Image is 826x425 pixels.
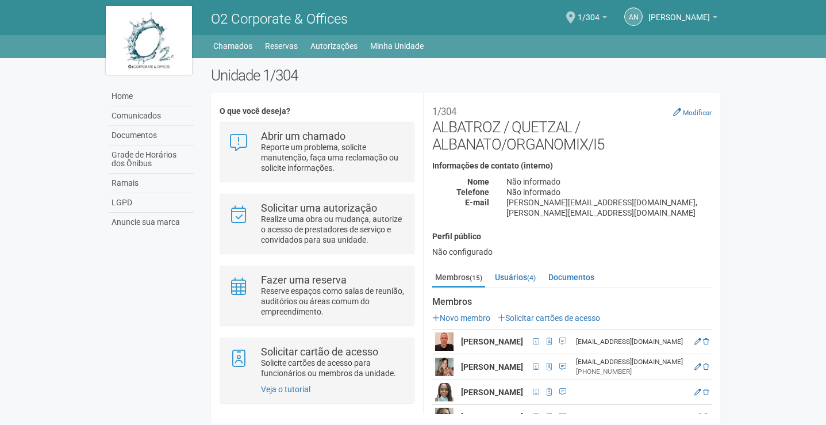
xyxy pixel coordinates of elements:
a: Home [109,87,194,106]
div: [PERSON_NAME][EMAIL_ADDRESS][DOMAIN_NAME], [PERSON_NAME][EMAIL_ADDRESS][DOMAIN_NAME] [498,197,720,218]
a: Solicitar cartões de acesso [498,313,600,323]
a: Editar membro [694,363,701,371]
a: Abrir um chamado Reporte um problema, solicite manutenção, faça uma reclamação ou solicite inform... [229,131,405,173]
span: Albatroz - Reaproveitamento de crachá [556,335,567,348]
a: Solicitar cartão de acesso Solicite cartões de acesso para funcionários ou membros da unidade. [229,347,405,378]
span: CPF 120.124.867-11 [529,411,543,423]
p: Reserve espaços como salas de reunião, auditórios ou áreas comum do empreendimento. [261,286,405,317]
a: Anuncie sua marca [109,213,194,232]
a: Novo membro [432,313,490,323]
a: Autorizações [310,38,358,54]
span: Cartão de acesso ativo [543,411,555,423]
a: Editar membro [694,413,701,421]
small: (4) [527,274,536,282]
span: Cartão de acesso ativo [543,335,555,348]
span: CPF 168.711.697-09 [529,361,543,373]
a: Chamados [213,38,252,54]
a: Grade de Horários dos Ônibus [109,146,194,174]
a: Comunicados [109,106,194,126]
div: [EMAIL_ADDRESS][DOMAIN_NAME] [576,337,688,347]
img: user.png [435,332,454,351]
img: logo.jpg [106,6,192,75]
a: Excluir membro [703,338,709,346]
span: 1/304 [578,2,600,22]
div: Não informado [498,187,720,197]
span: Albatroz - Reaproveitamento de crachá [556,386,567,399]
a: Editar membro [694,338,701,346]
div: [EMAIL_ADDRESS][DOMAIN_NAME] [576,357,688,367]
a: Usuários(4) [492,269,539,286]
a: Editar membro [694,388,701,396]
a: Ramais [109,174,194,193]
strong: Membros [432,297,712,307]
a: 1/304 [578,14,607,24]
strong: Telefone [456,187,489,197]
h4: Informações de contato (interno) [432,162,712,170]
h4: O que você deseja? [220,107,414,116]
h2: Unidade 1/304 [211,67,721,84]
small: (15) [470,274,482,282]
a: Documentos [545,269,597,286]
strong: [PERSON_NAME] [461,388,523,397]
a: Documentos [109,126,194,146]
a: AN [624,7,643,26]
strong: Solicitar cartão de acesso [261,346,378,358]
span: Aline Nascimento [648,2,710,22]
strong: [PERSON_NAME] [461,362,523,372]
div: Não informado [498,177,720,187]
strong: Fazer uma reserva [261,274,347,286]
div: Não configurado [432,247,712,257]
img: user.png [435,358,454,376]
strong: [PERSON_NAME] [461,412,523,422]
h4: Perfil público [432,232,712,241]
a: Minha Unidade [370,38,424,54]
h2: ALBATROZ / QUETZAL / ALBANATO/ORGANOMIX/I5 [432,101,712,153]
span: Cartão de acesso ativo [543,361,555,373]
p: Reporte um problema, solicite manutenção, faça uma reclamação ou solicite informações. [261,142,405,173]
a: Membros(15) [432,269,485,288]
strong: Solicitar uma autorização [261,202,377,214]
p: Solicite cartões de acesso para funcionários ou membros da unidade. [261,358,405,378]
a: Fazer uma reserva Reserve espaços como salas de reunião, auditórios ou áreas comum do empreendime... [229,275,405,317]
a: LGPD [109,193,194,213]
span: ALBATROZ PARTICIPAÇÕES - crachá de reaproveitamento [556,361,567,373]
a: Veja o tutorial [261,385,310,394]
strong: [PERSON_NAME] [461,337,523,346]
a: Solicitar uma autorização Realize uma obra ou mudança, autorize o acesso de prestadores de serviç... [229,203,405,245]
a: [PERSON_NAME] [648,14,717,24]
img: user.png [435,383,454,401]
strong: Nome [467,177,489,186]
p: Realize uma obra ou mudança, autorize o acesso de prestadores de serviço e convidados para sua un... [261,214,405,245]
span: O2 Corporate & Offices [211,11,348,27]
span: CPF 091.050.817-85 [529,335,543,348]
span: Sala 304 [556,411,567,423]
div: [PHONE_NUMBER] [576,367,688,377]
a: Excluir membro [703,413,709,421]
a: Excluir membro [703,363,709,371]
a: Excluir membro [703,388,709,396]
span: CPF 174.611.567-05 [529,386,543,399]
small: Modificar [683,109,712,117]
span: Cartão de acesso ativo [543,386,555,399]
a: Modificar [673,108,712,117]
a: Reservas [265,38,298,54]
strong: E-mail [465,198,489,207]
small: 1/304 [432,106,456,117]
strong: Abrir um chamado [261,130,345,142]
